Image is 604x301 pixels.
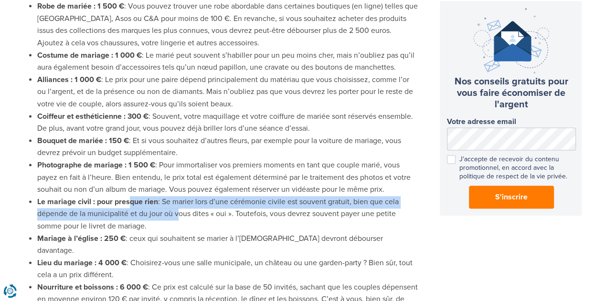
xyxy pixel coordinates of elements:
strong: Le mariage civil : pour presque rien [37,197,158,207]
strong: Coiffeur et esthéticienne : 300 € [37,112,148,121]
label: Votre adresse email [447,117,576,126]
li: : Vous pouvez trouver une robe abordable dans certaines boutiques (en ligne) telles que [GEOGRAPH... [37,0,419,49]
img: newsletter [474,8,549,73]
li: : Pour immortaliser vos premiers moments en tant que couple marié, vous payez en fait à l’heure. ... [37,159,419,196]
button: S'inscrire [469,186,554,208]
li: : Souvent, votre maquillage et votre coiffure de mariée sont réservés ensemble. De plus, avant vo... [37,111,419,135]
li: : Choisirez-vous une salle municipale, un château ou une garden-party ? Bien sûr, tout cela a un ... [37,257,419,281]
li: : Et si vous souhaitez d’autres fleurs, par exemple pour la voiture de mariage, vous devrez prévo... [37,135,419,159]
li: : ceux qui souhaitent se marier à l’[DEMOGRAPHIC_DATA] devront débourser davantage. [37,233,419,257]
span: S'inscrire [495,191,528,203]
iframe: fb:page Facebook Social Plugin [440,239,583,301]
strong: Mariage à l’église : 250 € [37,234,126,243]
li: : Se marier lors d’une cérémonie civile est souvent gratuit, bien que cela dépende de la municipa... [37,196,419,233]
li: : Le marié peut souvent s’habiller pour un peu moins cher, mais n’oubliez pas qu’il aura égalemen... [37,50,419,74]
strong: Lieu du mariage : 4 000 € [37,258,127,268]
h3: Nos conseils gratuits pour vous faire économiser de l'argent [447,76,576,110]
strong: Photographe de mariage : 1 500 € [37,160,155,170]
li: : Le prix pour une paire dépend principalement du matériau que vous choisissez, comme l’or ou l’a... [37,74,419,111]
strong: Nourriture et boissons : 6 000 € [37,282,148,292]
strong: Robe de mariée : 1 500 € [37,1,124,11]
strong: Bouquet de mariée : 150 € [37,136,129,145]
strong: Costume de mariage : 1 000 € [37,51,142,60]
strong: Alliances : 1 000 € [37,75,101,84]
label: J'accepte de recevoir du contenu promotionnel, en accord avec la politique de respect de la vie p... [447,155,576,181]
